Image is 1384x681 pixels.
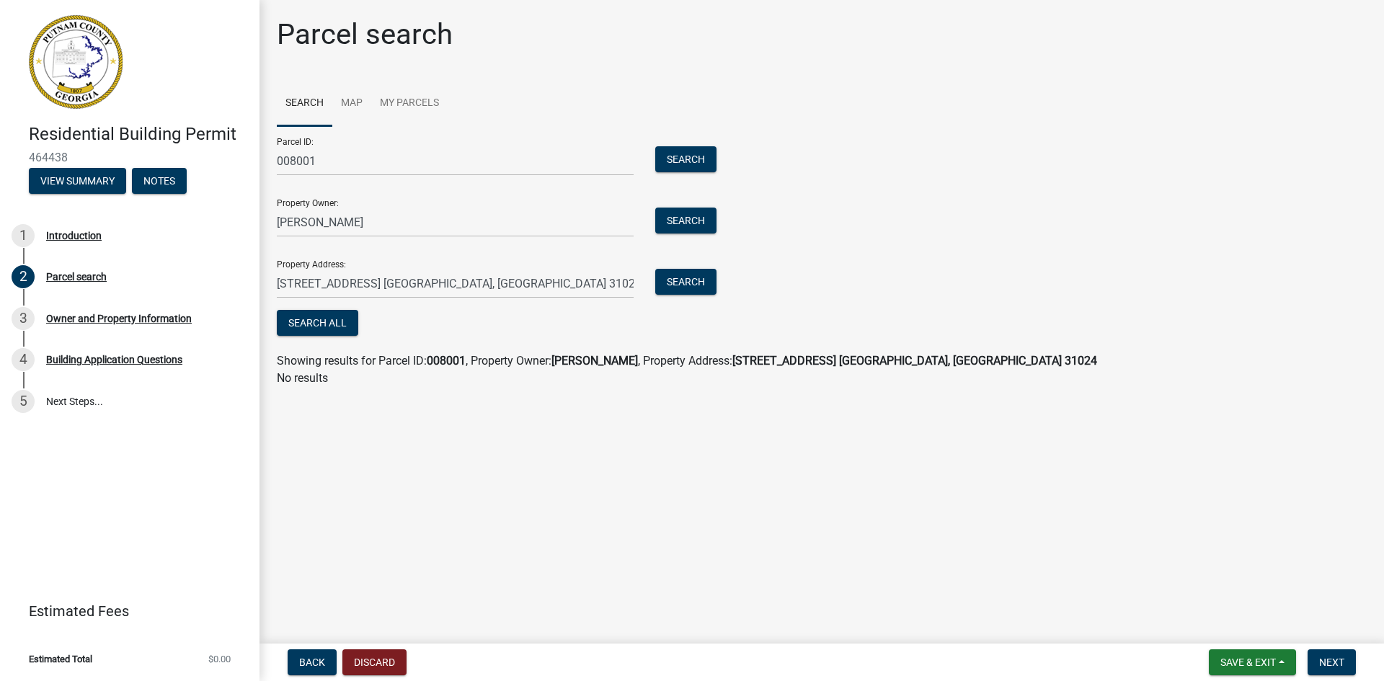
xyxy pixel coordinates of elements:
button: Search [655,208,717,233]
div: Introduction [46,231,102,241]
a: My Parcels [371,81,448,127]
span: Estimated Total [29,654,92,664]
strong: [STREET_ADDRESS] [GEOGRAPHIC_DATA], [GEOGRAPHIC_DATA] 31024 [732,354,1097,368]
a: Estimated Fees [12,597,236,626]
h4: Residential Building Permit [29,124,248,145]
span: $0.00 [208,654,231,664]
button: View Summary [29,168,126,194]
a: Search [277,81,332,127]
span: Back [299,656,325,668]
div: 3 [12,307,35,330]
button: Search [655,146,717,172]
span: Next [1319,656,1344,668]
strong: [PERSON_NAME] [551,354,638,368]
span: Save & Exit [1220,656,1276,668]
button: Search [655,269,717,295]
div: Owner and Property Information [46,313,192,324]
img: Putnam County, Georgia [29,15,123,109]
span: 464438 [29,151,231,164]
button: Back [288,649,337,675]
div: 4 [12,348,35,371]
div: 2 [12,265,35,288]
wm-modal-confirm: Notes [132,176,187,187]
strong: 008001 [427,354,466,368]
div: 5 [12,390,35,413]
h1: Parcel search [277,17,453,52]
button: Discard [342,649,407,675]
button: Search All [277,310,358,336]
div: 1 [12,224,35,247]
a: Map [332,81,371,127]
button: Next [1308,649,1356,675]
button: Save & Exit [1209,649,1296,675]
div: Showing results for Parcel ID: , Property Owner: , Property Address: [277,352,1367,370]
p: No results [277,370,1367,387]
div: Building Application Questions [46,355,182,365]
div: Parcel search [46,272,107,282]
wm-modal-confirm: Summary [29,176,126,187]
button: Notes [132,168,187,194]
